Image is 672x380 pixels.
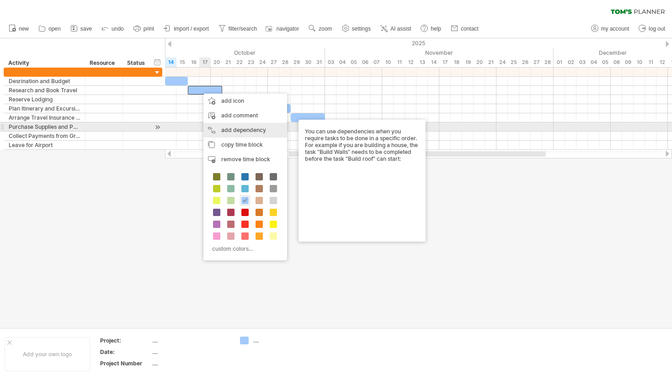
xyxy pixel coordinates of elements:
[131,23,157,35] a: print
[542,58,554,67] div: Friday, 28 November 2025
[451,58,462,67] div: Tuesday, 18 November 2025
[199,58,211,67] div: Friday, 17 October 2025
[9,132,80,140] div: Collect Payments from Group Member
[394,58,405,67] div: Tuesday, 11 November 2025
[601,26,629,32] span: my account
[203,94,287,108] div: add icon
[268,58,279,67] div: Monday, 27 October 2025
[390,26,411,32] span: AI assist
[153,122,162,132] div: scroll to activity
[649,26,665,32] span: log out
[277,26,299,32] span: navigator
[554,58,565,67] div: Monday, 1 December 2025
[99,23,127,35] a: undo
[485,58,496,67] div: Friday, 21 November 2025
[229,26,257,32] span: filter/search
[9,95,80,104] div: Reserve Lodging
[100,359,150,367] div: Project Number
[319,26,332,32] span: zoom
[234,58,245,67] div: Wednesday, 22 October 2025
[314,58,325,67] div: Friday, 31 October 2025
[68,23,95,35] a: save
[306,23,335,35] a: zoom
[9,113,80,122] div: Arrange Travel Insurance and Documents
[519,58,531,67] div: Wednesday, 26 November 2025
[589,23,632,35] a: my account
[431,26,441,32] span: help
[439,58,451,67] div: Monday, 17 November 2025
[152,337,229,344] div: ....
[352,26,371,32] span: settings
[599,58,611,67] div: Friday, 5 December 2025
[264,23,302,35] a: navigator
[348,58,359,67] div: Wednesday, 5 November 2025
[216,23,260,35] a: filter/search
[336,58,348,67] div: Tuesday, 4 November 2025
[144,26,154,32] span: print
[222,58,234,67] div: Tuesday, 21 October 2025
[127,58,147,68] div: Status
[448,23,481,35] a: contact
[565,58,576,67] div: Tuesday, 2 December 2025
[279,58,291,67] div: Tuesday, 28 October 2025
[325,48,554,58] div: November 2025
[291,58,302,67] div: Wednesday, 29 October 2025
[428,58,439,67] div: Friday, 14 November 2025
[152,359,229,367] div: ....
[100,337,150,344] div: Project:
[359,58,371,67] div: Thursday, 6 November 2025
[634,58,645,67] div: Wednesday, 10 December 2025
[302,58,314,67] div: Thursday, 30 October 2025
[19,26,29,32] span: new
[161,23,212,35] a: import / export
[371,58,382,67] div: Friday, 7 November 2025
[62,48,325,58] div: October 2025
[9,77,80,85] div: Desrination and Budget
[245,58,256,67] div: Thursday, 23 October 2025
[508,58,519,67] div: Tuesday, 25 November 2025
[576,58,588,67] div: Wednesday, 3 December 2025
[36,23,64,35] a: open
[203,108,287,123] div: add comment
[461,26,479,32] span: contact
[176,58,188,67] div: Wednesday, 15 October 2025
[152,348,229,356] div: ....
[112,26,124,32] span: undo
[9,104,80,113] div: Plan Itinerary and Excursions
[496,58,508,67] div: Monday, 24 November 2025
[9,86,80,95] div: Research and Book Travel
[100,348,150,356] div: Date:
[416,58,428,67] div: Thursday, 13 November 2025
[405,58,416,67] div: Wednesday, 12 November 2025
[5,337,90,371] div: Add your own logo
[325,58,336,67] div: Monday, 3 November 2025
[378,23,414,35] a: AI assist
[203,123,287,137] div: add dependency
[188,58,199,67] div: Thursday, 16 October 2025
[305,128,419,233] div: You can use dependencies when you require tasks to be done in a specific order. For example if yo...
[80,26,92,32] span: save
[611,58,622,67] div: Monday, 8 December 2025
[221,141,263,148] span: copy time block
[48,26,61,32] span: open
[340,23,373,35] a: settings
[208,243,280,255] div: custom colors...
[8,58,80,68] div: Activity
[9,122,80,131] div: Purchase Supplies and Pack
[174,26,209,32] span: import / export
[211,58,222,67] div: Monday, 20 October 2025
[256,58,268,67] div: Friday, 24 October 2025
[531,58,542,67] div: Thursday, 27 November 2025
[588,58,599,67] div: Thursday, 4 December 2025
[253,337,303,344] div: ....
[622,58,634,67] div: Tuesday, 9 December 2025
[636,23,668,35] a: log out
[221,156,270,163] span: remove time block
[418,23,444,35] a: help
[90,58,117,68] div: Resource
[165,58,176,67] div: Tuesday, 14 October 2025
[462,58,474,67] div: Wednesday, 19 November 2025
[6,23,32,35] a: new
[9,141,80,149] div: Leave for Airport
[382,58,394,67] div: Monday, 10 November 2025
